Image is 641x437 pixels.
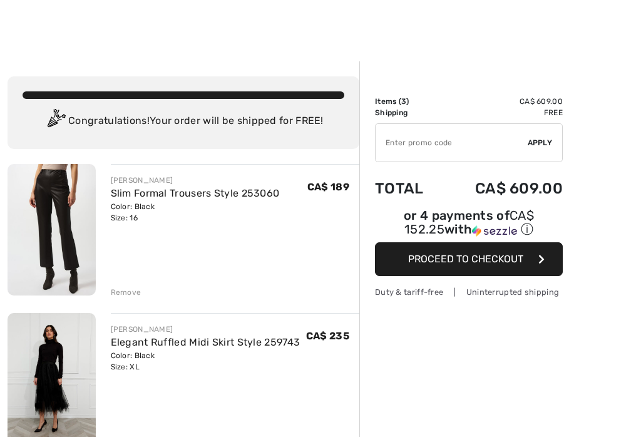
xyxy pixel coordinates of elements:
div: or 4 payments ofCA$ 152.25withSezzle Click to learn more about Sezzle [375,210,563,242]
img: Slim Formal Trousers Style 253060 [8,164,96,296]
img: Congratulation2.svg [43,109,68,134]
img: Sezzle [472,225,517,237]
span: CA$ 189 [307,181,349,193]
div: Color: Black Size: XL [111,350,300,373]
button: Proceed to Checkout [375,242,563,276]
input: Promo code [376,124,528,162]
div: [PERSON_NAME] [111,175,280,186]
td: Items ( ) [375,96,442,107]
td: Shipping [375,107,442,118]
div: Color: Black Size: 16 [111,201,280,224]
td: Free [442,107,563,118]
div: [PERSON_NAME] [111,324,300,335]
td: CA$ 609.00 [442,96,563,107]
div: Congratulations! Your order will be shipped for FREE! [23,109,344,134]
div: Duty & tariff-free | Uninterrupted shipping [375,286,563,298]
div: Remove [111,287,141,298]
td: Total [375,167,442,210]
span: Proceed to Checkout [408,253,523,265]
td: CA$ 609.00 [442,167,563,210]
div: or 4 payments of with [375,210,563,238]
span: 3 [401,97,406,106]
a: Elegant Ruffled Midi Skirt Style 259743 [111,336,300,348]
span: CA$ 152.25 [404,208,534,237]
span: Apply [528,137,553,148]
span: CA$ 235 [306,330,349,342]
a: Slim Formal Trousers Style 253060 [111,187,280,199]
